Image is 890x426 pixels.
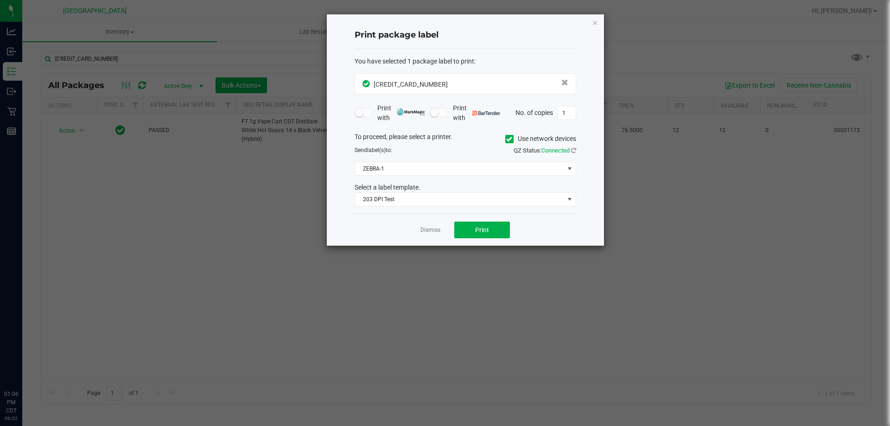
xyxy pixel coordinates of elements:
[453,103,501,123] span: Print with
[348,132,583,146] div: To proceed, please select a printer.
[541,147,570,154] span: Connected
[355,162,564,175] span: ZEBRA-1
[475,226,489,234] span: Print
[348,183,583,192] div: Select a label template.
[515,108,553,116] span: No. of copies
[362,79,371,89] span: In Sync
[397,108,425,115] img: mark_magic_cybra.png
[355,193,564,206] span: 203 DPI Test
[27,350,38,362] iframe: Resource center unread badge
[377,103,425,123] span: Print with
[454,222,510,238] button: Print
[355,57,474,65] span: You have selected 1 package label to print
[367,147,386,153] span: label(s)
[472,111,501,115] img: bartender.png
[420,226,440,234] a: Dismiss
[355,57,576,66] div: :
[9,352,37,380] iframe: Resource center
[355,29,576,41] h4: Print package label
[514,147,576,154] span: QZ Status:
[374,81,448,88] span: [CREDIT_CARD_NUMBER]
[505,134,576,144] label: Use network devices
[355,147,392,153] span: Send to:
